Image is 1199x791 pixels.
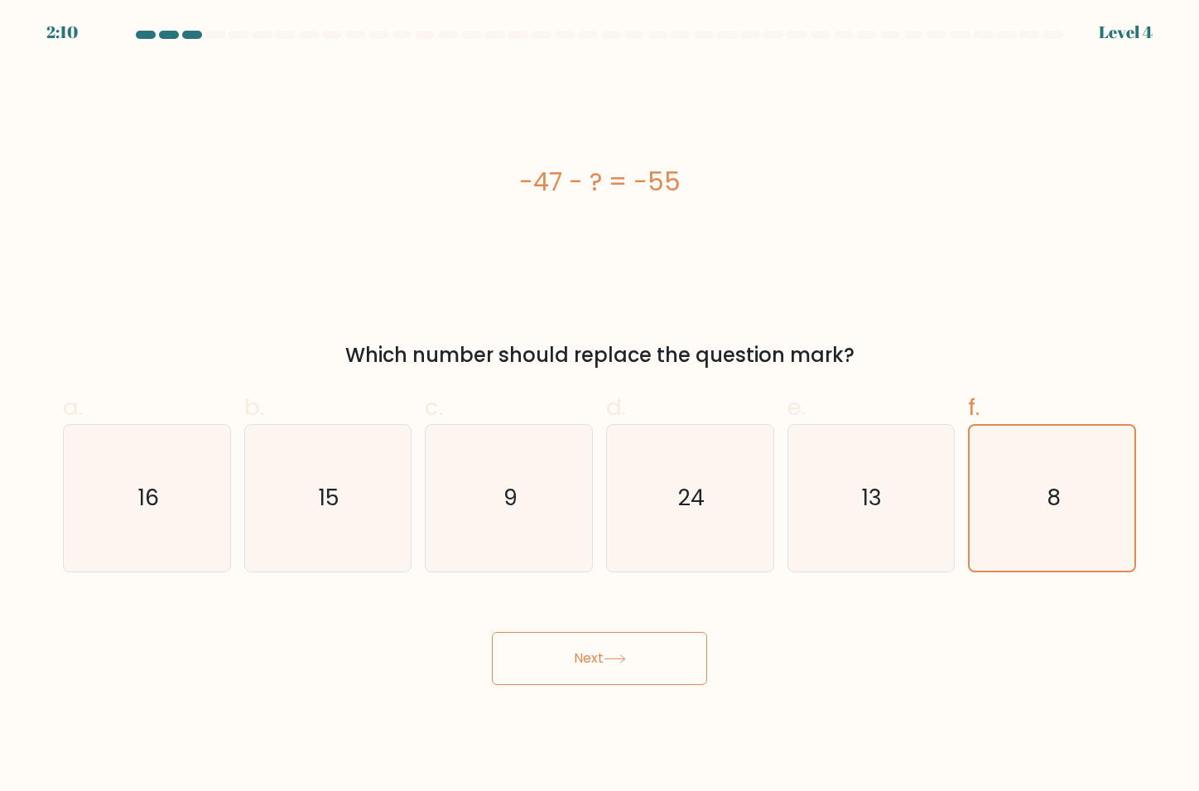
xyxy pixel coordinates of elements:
div: -47 - ? = -55 [63,163,1136,200]
div: 2:10 [46,20,78,45]
text: 9 [503,483,518,514]
text: 16 [138,483,159,514]
div: Which number should replace the question mark? [73,340,1126,370]
text: 24 [678,483,705,514]
text: 13 [863,483,883,514]
span: f. [968,391,980,423]
text: 15 [319,483,339,514]
span: b. [244,391,264,423]
text: 8 [1047,483,1061,514]
span: a. [63,391,83,423]
span: c. [425,391,443,423]
button: Next [492,632,707,685]
span: d. [606,391,626,423]
div: Level 4 [1099,20,1153,45]
span: e. [787,391,806,423]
